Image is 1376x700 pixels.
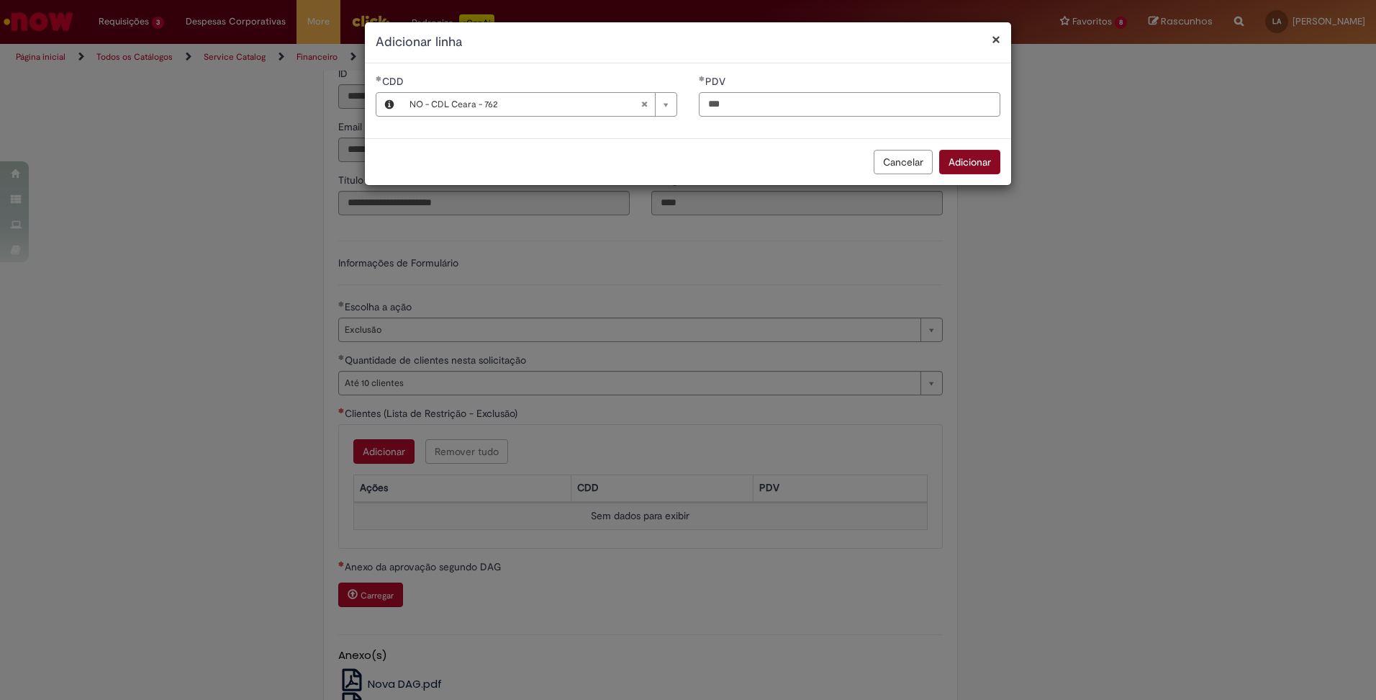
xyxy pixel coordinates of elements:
a: NO - CDL Ceara - 762Limpar campo CDD [402,93,676,116]
button: Fechar modal [992,32,1000,47]
abbr: Limpar campo CDD [633,93,655,116]
button: Adicionar [939,150,1000,174]
h2: Adicionar linha [376,33,1000,52]
button: Cancelar [874,150,933,174]
span: NO - CDL Ceara - 762 [409,93,641,116]
span: Obrigatório Preenchido [699,76,705,81]
input: PDV [699,92,1000,117]
span: PDV [705,75,728,88]
span: Obrigatório Preenchido [376,76,382,81]
button: CDD, Visualizar este registro NO - CDL Ceara - 762 [376,93,402,116]
span: Necessários - CDD [382,75,407,88]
